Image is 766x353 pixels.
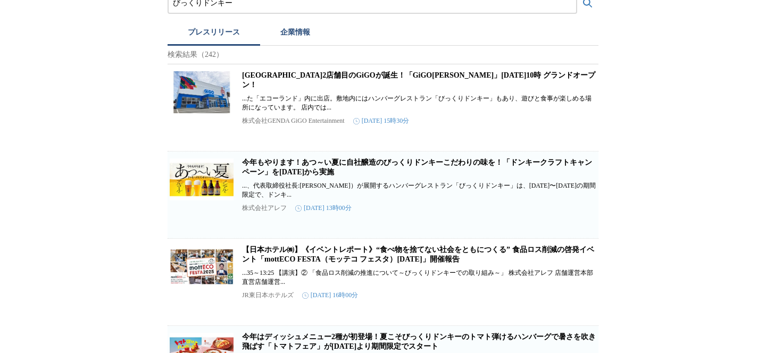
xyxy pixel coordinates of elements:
button: プレスリリース [168,22,260,46]
a: 今年はディッシュメニュー2種が初登場！夏こそびっくりドンキーのトマト弾けるハンバーグで暑さを吹き飛ばす「トマトフェア」が[DATE]より期間限定でスタート [242,333,596,350]
button: 企業情報 [260,22,330,46]
a: 今年もやります！あつ～い夏に自社醸造のびっくりドンキーこだわりの味を！「ドンキークラフトキャンペーン」を[DATE]から実施 [242,158,592,176]
p: ...た「エコーランド」内に出店。敷地内にはハンバーグレストラン「びっくりドンキー」もあり、遊びと食事が楽しめる場所になっています。 店内では... [242,94,596,112]
img: 今年もやります！あつ～い夏に自社醸造のびっくりドンキーこだわりの味を！「ドンキークラフトキャンペーン」を7月16日（水）から実施 [170,158,234,200]
a: 【日本ホテル㈱】《イベントレポート》“食べ物を捨てない社会をともにつくる” 食品ロス削減の啓発イベント「mottECO FESTA（モッテコ フェスタ）[DATE]」開催報告 [242,246,594,263]
a: [GEOGRAPHIC_DATA]2店舗目のGiGOが誕生！「GiGO[PERSON_NAME]」[DATE]10時 グランドオープン！ [242,71,595,89]
time: [DATE] 13時00分 [295,204,352,213]
p: 株式会社アレフ [242,204,287,213]
p: ...、代表取締役社長:[PERSON_NAME]）が展開するハンバーグレストラン「びっくりドンキー」は、[DATE]〜[DATE]の期間限定で、ドンキ... [242,181,596,199]
p: ...35～13:25 【講演】② 「食品ロス削減の推進について～びっくりドンキーでの取り組み～」 株式会社アレフ 店舗運営本部 直営店舗運営... [242,268,596,287]
time: [DATE] 15時30分 [353,116,410,125]
p: JR東日本ホテルズ [242,291,294,300]
img: 【日本ホテル㈱】《イベントレポート》“食べ物を捨てない社会をともにつくる” 食品ロス削減の啓発イベント「mottECO FESTA（モッテコ フェスタ）2025」開催報告 [170,245,234,288]
p: 検索結果（242） [168,46,598,64]
img: 岩手県2店舗目のGiGOが誕生！「GiGO一関」2025年7月23日(水)10時 グランドオープン！ [170,71,234,113]
p: 株式会社GENDA GiGO Entertainment [242,116,345,125]
time: [DATE] 16時00分 [302,291,359,300]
